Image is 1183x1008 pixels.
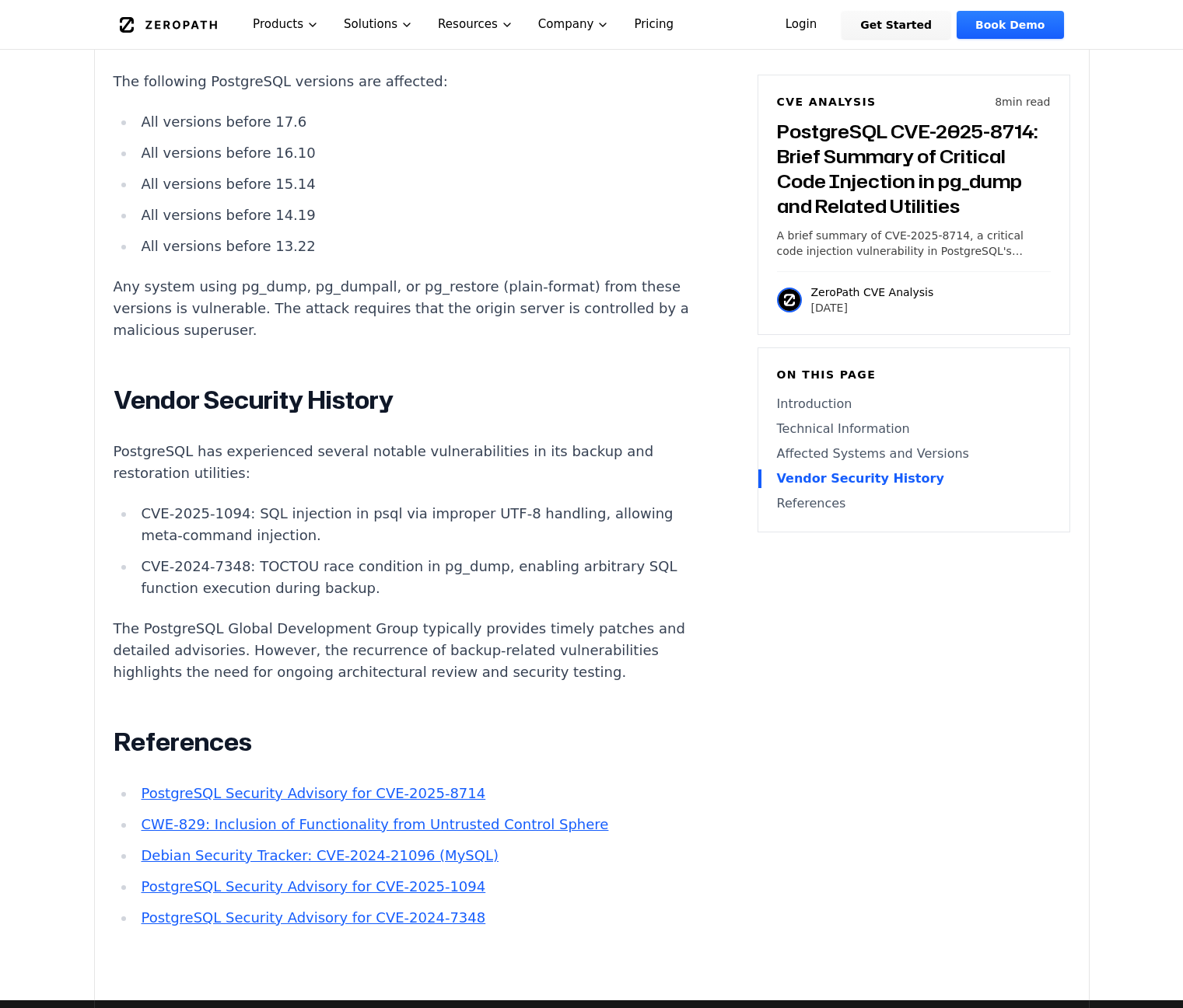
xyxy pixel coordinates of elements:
a: CWE-829: Inclusion of Functionality from Untrusted Control Sphere [141,816,608,832]
h3: PostgreSQL CVE-2025-8714: Brief Summary of Critical Code Injection in pg_dump and Related Utilities [777,119,1051,218]
a: Introduction [777,395,1051,413]
h6: CVE Analysis [777,94,877,110]
a: Vendor Security History [777,469,1051,488]
p: Any system using pg_dump, pg_dumpall, or pg_restore (plain-format) from these versions is vulnera... [114,276,692,341]
a: PostgreSQL Security Advisory for CVE-2025-1094 [141,878,485,895]
p: 8 min read [995,94,1050,110]
img: ZeroPath CVE Analysis [777,288,802,312]
a: Affected Systems and Versions [777,445,1051,463]
p: [DATE] [811,300,934,316]
a: Get Started [842,11,950,39]
li: All versions before 13.22 [135,235,692,257]
a: Login [767,11,836,39]
h6: On this page [777,367,1051,382]
a: Book Demo [957,11,1063,39]
p: A brief summary of CVE-2025-8714, a critical code injection vulnerability in PostgreSQL's pg_dump... [777,228,1051,259]
h2: References [114,727,692,758]
a: Technical Information [777,420,1051,438]
a: PostgreSQL Security Advisory for CVE-2024-7348 [141,909,485,926]
a: Debian Security Tracker: CVE-2024-21096 (MySQL) [141,847,498,863]
a: PostgreSQL Security Advisory for CVE-2025-8714 [141,785,485,801]
li: CVE-2024-7348: TOCTOU race condition in pg_dump, enabling arbitrary SQL function execution during... [135,556,692,599]
li: CVE-2025-1094: SQL injection in psql via improper UTF-8 handling, allowing meta-command injection. [135,503,692,546]
a: References [777,494,1051,513]
h2: Vendor Security History [114,385,692,416]
li: All versions before 17.6 [135,111,692,133]
li: All versions before 14.19 [135,204,692,226]
p: The following PostgreSQL versions are affected: [114,71,692,92]
li: All versions before 15.14 [135,173,692,195]
p: PostgreSQL has experienced several notable vulnerabilities in its backup and restoration utilities: [114,441,692,484]
li: All versions before 16.10 [135,142,692,164]
p: ZeroPath CVE Analysis [811,284,934,300]
p: The PostgreSQL Global Development Group typically provides timely patches and detailed advisories... [114,618,692,683]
